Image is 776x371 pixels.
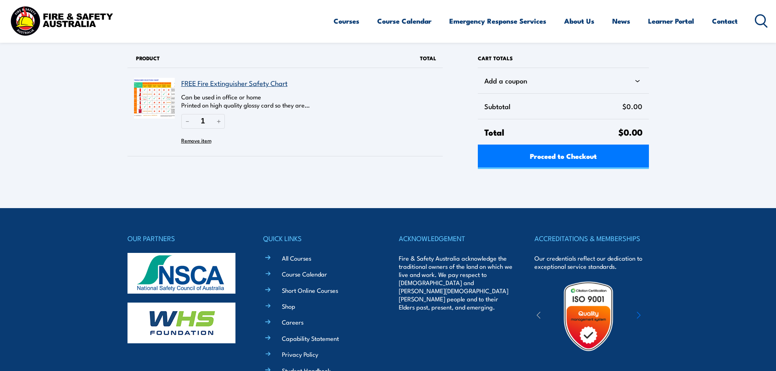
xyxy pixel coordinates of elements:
[181,93,396,109] p: Can be used in office or home Printed on high quality glossy card so they are…
[377,10,431,32] a: Course Calendar
[134,78,175,119] img: FREE Fire Extinguisher Safety Chart
[612,10,630,32] a: News
[564,10,594,32] a: About Us
[282,286,338,294] a: Short Online Courses
[420,54,436,62] span: Total
[128,253,235,294] img: nsca-logo-footer
[282,270,327,278] a: Course Calendar
[530,145,597,167] span: Proceed to Checkout
[712,10,738,32] a: Contact
[648,10,694,32] a: Learner Portal
[128,233,242,244] h4: OUR PARTNERS
[624,302,695,330] img: ewpa-logo
[181,134,211,146] button: Remove FREE Fire Extinguisher Safety Chart from cart
[553,281,624,352] img: Untitled design (19)
[622,100,642,112] span: $0.00
[478,145,648,169] a: Proceed to Checkout
[181,78,288,88] a: FREE Fire Extinguisher Safety Chart
[282,350,318,358] a: Privacy Policy
[484,100,622,112] span: Subtotal
[478,49,648,68] h2: Cart totals
[282,302,295,310] a: Shop
[399,233,513,244] h4: ACKNOWLEDGEMENT
[618,125,642,138] span: $0.00
[181,114,193,128] button: Reduce quantity of FREE Fire Extinguisher Safety Chart
[282,334,339,342] a: Capability Statement
[484,126,618,138] span: Total
[193,114,213,128] input: Quantity of FREE Fire Extinguisher Safety Chart in your cart.
[263,233,377,244] h4: QUICK LINKS
[534,233,648,244] h4: ACCREDITATIONS & MEMBERSHIPS
[484,75,642,87] div: Add a coupon
[128,303,235,343] img: whs-logo-footer
[534,254,648,270] p: Our credentials reflect our dedication to exceptional service standards.
[282,318,303,326] a: Careers
[213,114,225,128] button: Increase quantity of FREE Fire Extinguisher Safety Chart
[399,254,513,311] p: Fire & Safety Australia acknowledge the traditional owners of the land on which we live and work....
[282,254,311,262] a: All Courses
[136,54,160,62] span: Product
[449,10,546,32] a: Emergency Response Services
[334,10,359,32] a: Courses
